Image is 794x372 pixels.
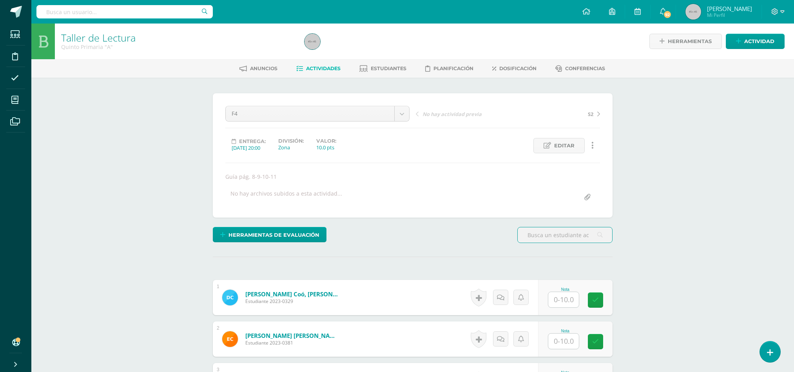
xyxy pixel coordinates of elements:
a: Herramientas de evaluación [213,227,326,242]
span: Herramientas [668,34,712,49]
div: No hay archivos subidos a esta actividad... [230,190,342,205]
input: 0-10.0 [548,292,579,307]
span: Estudiante 2023-0329 [245,298,339,305]
span: Conferencias [565,65,605,71]
a: Taller de Lectura [61,31,136,44]
div: [DATE] 20:00 [232,144,266,151]
div: Quinto Primaria 'A' [61,43,295,51]
span: Actividad [744,34,774,49]
img: 754bbd49d87c7433c1a77f2fa9cd0af2.png [222,331,238,347]
div: Zona [278,144,304,151]
span: [PERSON_NAME] [707,5,752,13]
a: Herramientas [649,34,722,49]
a: S2 [508,110,600,118]
div: 10.0 pts [316,144,336,151]
a: F4 [226,106,409,121]
a: [PERSON_NAME] [PERSON_NAME] [245,332,339,339]
span: Mi Perfil [707,12,752,18]
img: 45x45 [685,4,701,20]
span: Estudiantes [371,65,406,71]
div: Nota [548,329,582,333]
span: Dosificación [499,65,537,71]
div: Nota [548,287,582,292]
span: No hay actividad previa [422,111,482,118]
span: F4 [232,106,388,121]
span: Herramientas de evaluación [228,228,319,242]
a: Conferencias [555,62,605,75]
h1: Taller de Lectura [61,32,295,43]
span: Actividades [306,65,341,71]
span: Editar [554,138,575,153]
input: Busca un estudiante aquí... [518,227,612,243]
a: Actividades [296,62,341,75]
input: Busca un usuario... [36,5,213,18]
a: Anuncios [239,62,277,75]
a: Actividad [726,34,785,49]
a: Dosificación [492,62,537,75]
img: ab32117d004889b69ffbdb2006d467fc.png [222,290,238,305]
a: Estudiantes [359,62,406,75]
a: Planificación [425,62,473,75]
img: 45x45 [305,34,320,49]
span: Anuncios [250,65,277,71]
label: División: [278,138,304,144]
input: 0-10.0 [548,334,579,349]
a: [PERSON_NAME] Coó, [PERSON_NAME] [245,290,339,298]
label: Valor: [316,138,336,144]
span: S2 [588,111,593,118]
span: Estudiante 2023-0381 [245,339,339,346]
span: Entrega: [239,138,266,144]
span: Planificación [433,65,473,71]
span: 92 [663,10,672,19]
div: Guía pág. 8-9-10-11 [222,173,603,180]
